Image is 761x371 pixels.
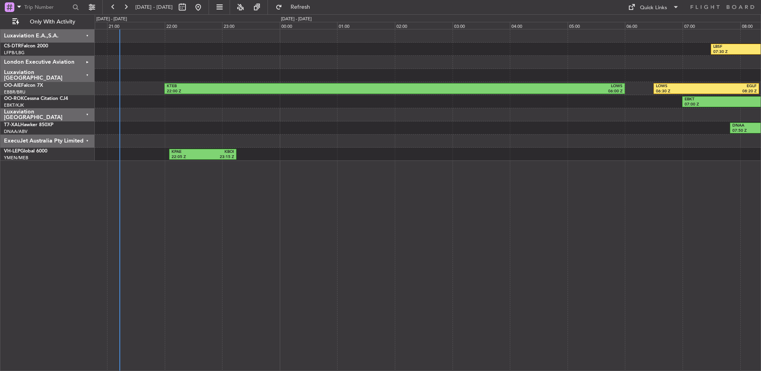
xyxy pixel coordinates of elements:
[165,22,222,29] div: 22:00
[640,4,667,12] div: Quick Links
[4,155,28,161] a: YMEN/MEB
[4,123,53,127] a: T7-XALHawker 850XP
[656,84,706,89] div: LOWS
[107,22,165,29] div: 21:00
[732,128,757,134] div: 07:50 Z
[4,123,20,127] span: T7-XAL
[713,49,747,55] div: 07:30 Z
[395,22,453,29] div: 02:00
[4,96,24,101] span: OO-ROK
[4,149,47,154] a: VH-LEPGlobal 6000
[4,89,25,95] a: EBBR/BRU
[713,44,747,50] div: LBSF
[4,83,43,88] a: OO-AIEFalcon 7X
[203,154,234,160] div: 23:15 Z
[4,102,24,108] a: EBKT/KJK
[4,44,21,49] span: CS-DTR
[280,22,338,29] div: 00:00
[4,96,68,101] a: OO-ROKCessna Citation CJ4
[568,22,625,29] div: 05:00
[625,22,683,29] div: 06:00
[4,129,27,135] a: DNAA/ABV
[272,1,320,14] button: Refresh
[732,123,757,129] div: DNAA
[4,149,20,154] span: VH-LEP
[203,149,234,155] div: KBOI
[706,84,757,89] div: EGLF
[4,44,48,49] a: CS-DTRFalcon 2000
[510,22,568,29] div: 04:00
[685,97,735,102] div: EBKT
[135,4,173,11] span: [DATE] - [DATE]
[172,149,203,155] div: KPAE
[281,16,312,23] div: [DATE] - [DATE]
[394,84,622,89] div: LOWS
[9,16,86,28] button: Only With Activity
[453,22,510,29] div: 03:00
[656,89,706,94] div: 06:30 Z
[337,22,395,29] div: 01:00
[24,1,70,13] input: Trip Number
[4,50,25,56] a: LFPB/LBG
[167,84,395,89] div: KTEB
[683,22,740,29] div: 07:00
[284,4,317,10] span: Refresh
[172,154,203,160] div: 22:05 Z
[685,102,735,107] div: 07:00 Z
[394,89,622,94] div: 06:00 Z
[167,89,395,94] div: 22:00 Z
[624,1,683,14] button: Quick Links
[706,89,757,94] div: 08:20 Z
[4,83,21,88] span: OO-AIE
[222,22,280,29] div: 23:00
[21,19,84,25] span: Only With Activity
[96,16,127,23] div: [DATE] - [DATE]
